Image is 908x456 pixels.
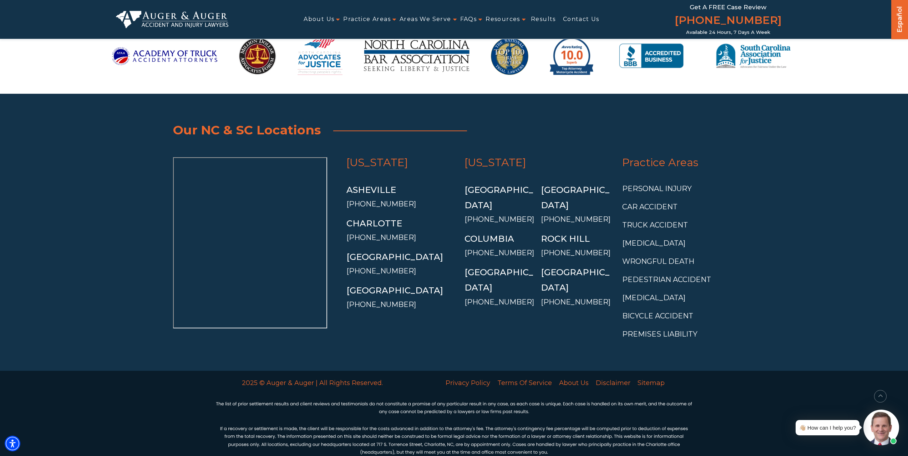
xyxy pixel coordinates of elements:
a: Rock Hill [541,234,590,244]
img: Top 100 Trial Lawyers [491,29,528,83]
a: [US_STATE] [346,156,408,169]
a: Asheville [346,185,396,195]
a: Personal Injury [622,184,692,193]
a: [PHONE_NUMBER] [541,298,610,306]
a: [PHONE_NUMBER] [346,200,416,208]
a: About Us [556,375,592,390]
a: Car Accident [622,203,678,211]
img: North Carolina Bar Association [364,29,470,83]
a: [GEOGRAPHIC_DATA] [465,185,533,210]
a: [PHONE_NUMBER] [346,267,416,275]
a: [MEDICAL_DATA] [622,293,685,302]
a: Pedestrian Accident [622,275,711,284]
a: About Us [304,11,334,27]
span: Get a FREE Case Review [690,4,766,11]
a: [PHONE_NUMBER] [465,215,534,224]
a: Charlotte [346,218,402,229]
a: Resources [486,11,520,27]
img: MillionDollarAdvocatesForum [239,29,276,83]
a: [MEDICAL_DATA] [622,239,685,247]
a: Results [531,11,556,27]
a: Columbia [465,234,514,244]
a: Terms Of Service [494,375,556,390]
a: [PHONE_NUMBER] [346,300,416,309]
a: Wrongful Death [622,257,694,266]
img: Intaker widget Avatar [863,410,899,445]
a: [PHONE_NUMBER] [541,215,610,224]
a: [GEOGRAPHIC_DATA] [346,252,443,262]
a: Privacy Policy [442,375,494,390]
a: Premises Liability [622,330,698,338]
a: [PHONE_NUMBER] [346,233,416,242]
img: Academy-of-Truck-Accident-Attorneys [112,29,217,83]
img: avvo-motorcycle [550,29,593,83]
a: [PHONE_NUMBER] [541,249,610,257]
a: Truck Accident [622,221,688,229]
span: Available 24 Hours, 7 Days a Week [686,30,770,35]
img: Auger & Auger Accident and Injury Lawyers Logo [116,11,229,28]
div: 👋🏼 How can I help you? [799,423,856,432]
a: [GEOGRAPHIC_DATA] [346,285,443,296]
img: South Carolina Association for Justice [710,29,797,83]
a: [GEOGRAPHIC_DATA] [541,185,609,210]
a: [PHONE_NUMBER] [465,298,534,306]
p: 2025 © Auger & Auger | All Rights Reserved. [216,377,410,389]
img: North Carolina Advocates for Justice [298,29,343,83]
a: Sitemap [634,375,668,390]
button: scroll to up [874,390,887,403]
img: BBB Accredited Business [615,29,688,83]
a: Bicycle Accident [622,312,693,320]
a: [GEOGRAPHIC_DATA] [541,267,609,293]
a: Disclaimer [592,375,634,390]
a: [GEOGRAPHIC_DATA] [465,267,533,293]
a: Contact Us [563,11,599,27]
a: Practice Areas [343,11,391,27]
span: Our NC & SC Locations [173,122,321,138]
a: Areas We Serve [400,11,451,27]
div: Accessibility Menu [5,436,20,451]
img: Disclaimer Info [216,400,693,456]
a: [PHONE_NUMBER] [465,249,534,257]
a: [PHONE_NUMBER] [675,12,782,30]
a: Practice Areas [622,156,698,169]
a: FAQs [460,11,477,27]
a: [US_STATE] [465,156,526,169]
